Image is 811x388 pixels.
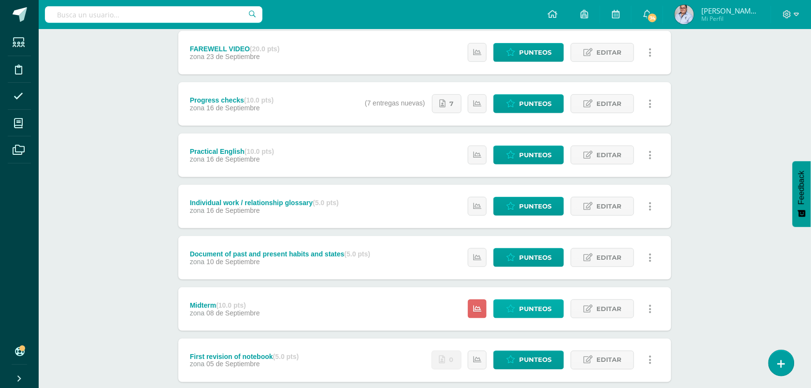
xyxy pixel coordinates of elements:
[216,301,246,309] strong: (10.0 pts)
[596,197,622,215] span: Editar
[519,351,551,369] span: Punteos
[190,199,339,207] div: Individual work / relationship glossary
[647,13,658,23] span: 74
[449,351,454,369] span: 0
[432,351,462,370] a: No se han realizado entregas
[190,301,260,309] div: Midterm
[596,95,622,113] span: Editar
[250,45,279,53] strong: (20.0 pts)
[493,299,564,318] a: Punteos
[519,44,551,61] span: Punteos
[519,300,551,318] span: Punteos
[206,155,260,163] span: 16 de Septiembre
[190,45,280,53] div: FAREWELL VIDEO
[190,309,204,317] span: zona
[190,53,204,60] span: zona
[206,258,260,266] span: 10 de Septiembre
[701,15,759,23] span: Mi Perfil
[493,43,564,62] a: Punteos
[206,53,260,60] span: 23 de Septiembre
[190,258,204,266] span: zona
[493,146,564,164] a: Punteos
[519,95,551,113] span: Punteos
[701,6,759,15] span: [PERSON_NAME] de los [PERSON_NAME]
[450,95,454,113] span: 7
[190,353,299,360] div: First revision of notebook
[190,250,370,258] div: Document of past and present habits and states
[190,155,204,163] span: zona
[596,44,622,61] span: Editar
[45,6,262,23] input: Busca un usuario...
[206,207,260,214] span: 16 de Septiembre
[675,5,694,24] img: 2172985a76704d511378705c460d31b9.png
[519,197,551,215] span: Punteos
[493,248,564,267] a: Punteos
[244,96,274,104] strong: (10.0 pts)
[190,207,204,214] span: zona
[273,353,299,360] strong: (5.0 pts)
[206,309,260,317] span: 08 de Septiembre
[596,146,622,164] span: Editar
[596,300,622,318] span: Editar
[190,360,204,368] span: zona
[596,351,622,369] span: Editar
[432,94,462,113] a: 7
[313,199,339,207] strong: (5.0 pts)
[793,161,811,227] button: Feedback - Mostrar encuesta
[345,250,371,258] strong: (5.0 pts)
[797,171,806,205] span: Feedback
[596,249,622,267] span: Editar
[190,96,274,104] div: Progress checks
[190,148,274,155] div: Practical English
[206,360,260,368] span: 05 de Septiembre
[190,104,204,112] span: zona
[519,249,551,267] span: Punteos
[493,197,564,216] a: Punteos
[519,146,551,164] span: Punteos
[245,148,274,155] strong: (10.0 pts)
[206,104,260,112] span: 16 de Septiembre
[493,94,564,113] a: Punteos
[493,351,564,370] a: Punteos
